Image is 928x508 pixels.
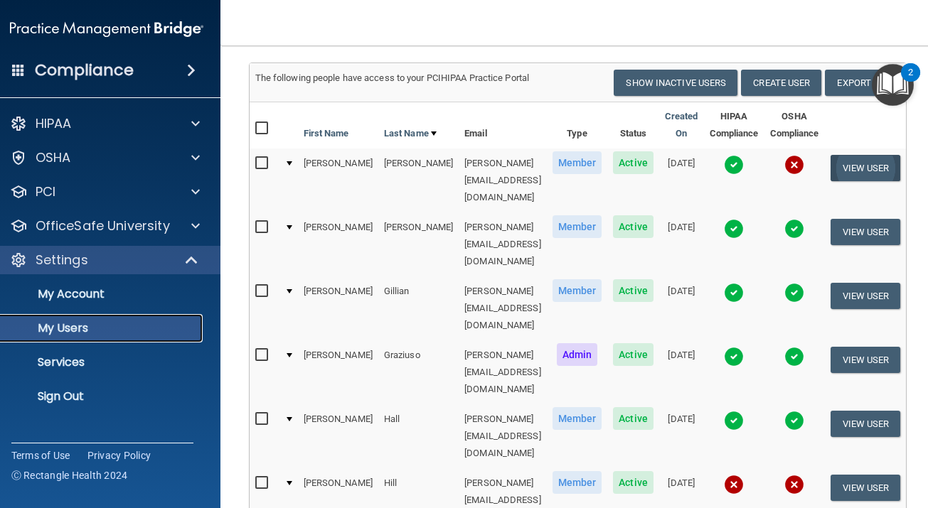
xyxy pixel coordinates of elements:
img: tick.e7d51cea.svg [724,219,744,239]
p: Settings [36,252,88,269]
button: View User [831,347,901,373]
img: tick.e7d51cea.svg [724,347,744,367]
button: View User [831,411,901,437]
span: Admin [557,343,598,366]
span: Ⓒ Rectangle Health 2024 [11,468,128,482]
th: Email [459,102,547,148]
img: cross.ca9f0e7f.svg [784,475,804,495]
button: View User [831,219,901,245]
td: Graziuso [378,340,459,404]
span: Active [613,279,654,302]
span: Active [613,343,654,366]
a: Created On [665,108,698,142]
p: My Account [2,287,196,301]
a: Settings [10,252,199,269]
p: Services [2,355,196,369]
button: Show Inactive Users [614,70,737,96]
img: tick.e7d51cea.svg [724,155,744,175]
p: OfficeSafe University [36,217,170,234]
th: Status [607,102,659,148]
p: Sign Out [2,389,196,404]
td: [DATE] [659,340,704,404]
a: PCI [10,183,200,200]
img: cross.ca9f0e7f.svg [784,155,804,175]
button: Open Resource Center, 2 new notifications [872,64,914,106]
img: tick.e7d51cea.svg [784,219,804,239]
img: PMB logo [10,15,203,43]
a: Privacy Policy [87,448,151,463]
span: Member [553,151,602,174]
td: [PERSON_NAME] [298,212,378,276]
button: Create User [741,70,821,96]
a: First Name [304,125,349,142]
td: Hall [378,404,459,468]
img: tick.e7d51cea.svg [784,411,804,431]
span: Member [553,279,602,302]
img: cross.ca9f0e7f.svg [724,475,744,495]
span: Active [613,407,654,430]
span: The following people have access to your PCIHIPAA Practice Portal [255,72,530,83]
a: Terms of Use [11,448,70,463]
div: 2 [908,72,913,91]
span: Active [613,151,654,174]
td: [PERSON_NAME][EMAIL_ADDRESS][DOMAIN_NAME] [459,404,547,468]
span: Member [553,407,602,430]
td: [PERSON_NAME] [378,212,459,276]
td: [PERSON_NAME] [298,276,378,340]
td: [DATE] [659,276,704,340]
td: [PERSON_NAME][EMAIL_ADDRESS][DOMAIN_NAME] [459,148,547,212]
td: [PERSON_NAME][EMAIL_ADDRESS][DOMAIN_NAME] [459,340,547,404]
span: Active [613,471,654,494]
span: Active [613,215,654,238]
span: Member [553,215,602,238]
a: Last Name [384,125,437,142]
th: OSHA Compliance [764,102,825,148]
img: tick.e7d51cea.svg [784,283,804,303]
td: [PERSON_NAME][EMAIL_ADDRESS][DOMAIN_NAME] [459,212,547,276]
p: OSHA [36,149,71,166]
td: [PERSON_NAME] [298,148,378,212]
img: tick.e7d51cea.svg [784,347,804,367]
a: OfficeSafe University [10,217,200,234]
td: Gillian [378,276,459,340]
td: [DATE] [659,212,704,276]
td: [DATE] [659,404,704,468]
h4: Compliance [35,60,134,80]
img: tick.e7d51cea.svg [724,411,744,431]
a: Export All [825,70,900,96]
button: View User [831,475,901,501]
td: [DATE] [659,148,704,212]
p: HIPAA [36,115,72,132]
td: [PERSON_NAME] [378,148,459,212]
p: My Users [2,321,196,335]
button: View User [831,155,901,181]
td: [PERSON_NAME] [298,404,378,468]
img: tick.e7d51cea.svg [724,283,744,303]
button: View User [831,283,901,309]
td: [PERSON_NAME] [298,340,378,404]
td: [PERSON_NAME][EMAIL_ADDRESS][DOMAIN_NAME] [459,276,547,340]
th: Type [547,102,608,148]
span: Member [553,471,602,494]
th: HIPAA Compliance [704,102,764,148]
p: PCI [36,183,55,200]
a: HIPAA [10,115,200,132]
a: OSHA [10,149,200,166]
